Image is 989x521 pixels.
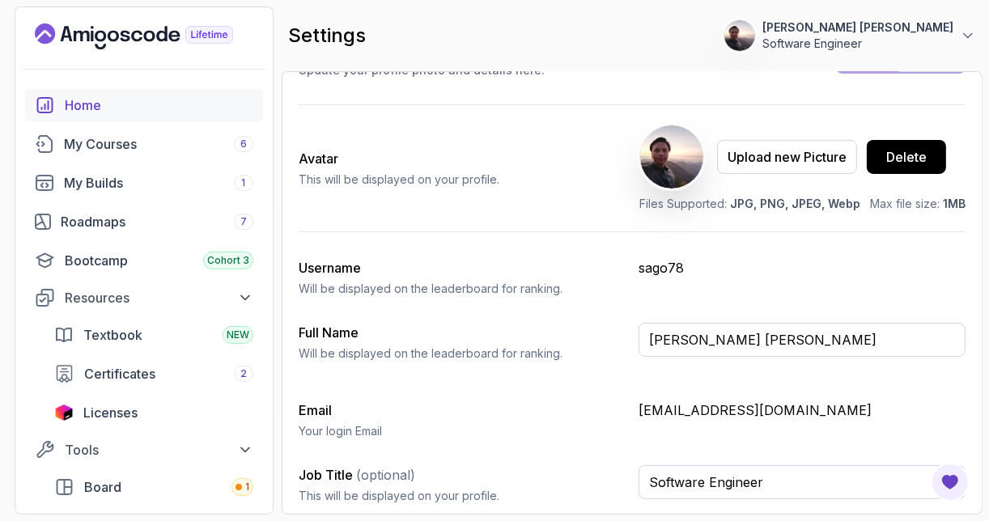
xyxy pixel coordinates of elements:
[724,19,976,52] button: user profile image[PERSON_NAME] [PERSON_NAME]Software Engineer
[65,288,253,307] div: Resources
[64,134,253,154] div: My Courses
[717,140,857,174] button: Upload new Picture
[299,149,499,168] h2: Avatar
[25,435,263,464] button: Tools
[25,205,263,238] a: roadmaps
[240,215,247,228] span: 7
[762,19,953,36] p: [PERSON_NAME] [PERSON_NAME]
[84,477,121,497] span: Board
[25,244,263,277] a: bootcamp
[61,212,253,231] div: Roadmaps
[867,140,946,174] button: Delete
[240,138,247,150] span: 6
[762,36,953,52] p: Software Engineer
[35,23,270,49] a: Landing page
[207,254,249,267] span: Cohort 3
[299,172,499,188] p: This will be displayed on your profile.
[245,481,249,493] span: 1
[299,324,359,341] label: Full Name
[886,147,927,167] div: Delete
[45,396,263,429] a: licenses
[639,465,966,499] input: Enter your job
[299,260,361,276] label: Username
[83,403,138,422] span: Licenses
[54,405,74,421] img: jetbrains icon
[242,176,246,189] span: 1
[639,258,966,277] p: sago78
[299,281,626,297] p: Will be displayed on the leaderboard for ranking.
[299,467,415,483] label: Job Title
[45,358,263,390] a: certificates
[299,400,626,420] h3: Email
[728,147,847,167] div: Upload new Picture
[240,367,247,380] span: 2
[299,488,626,504] p: This will be displayed on your profile.
[227,328,249,341] span: NEW
[65,95,253,115] div: Home
[639,196,966,212] p: Files Supported: Max file size:
[724,20,755,51] img: user profile image
[84,364,155,383] span: Certificates
[288,23,366,49] h2: settings
[64,173,253,193] div: My Builds
[931,463,970,502] button: Open Feedback Button
[65,251,253,270] div: Bootcamp
[83,325,142,345] span: Textbook
[356,467,415,483] span: (optional)
[639,323,966,357] input: Enter your full name
[730,197,860,210] span: JPG, PNG, JPEG, Webp
[25,89,263,121] a: home
[25,167,263,199] a: builds
[299,345,626,362] p: Will be displayed on the leaderboard for ranking.
[943,197,966,210] span: 1MB
[25,128,263,160] a: courses
[45,471,263,503] a: board
[45,319,263,351] a: textbook
[640,125,703,188] img: user profile image
[25,283,263,312] button: Resources
[639,400,966,420] p: [EMAIL_ADDRESS][DOMAIN_NAME]
[65,440,253,460] div: Tools
[299,423,626,439] p: Your login Email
